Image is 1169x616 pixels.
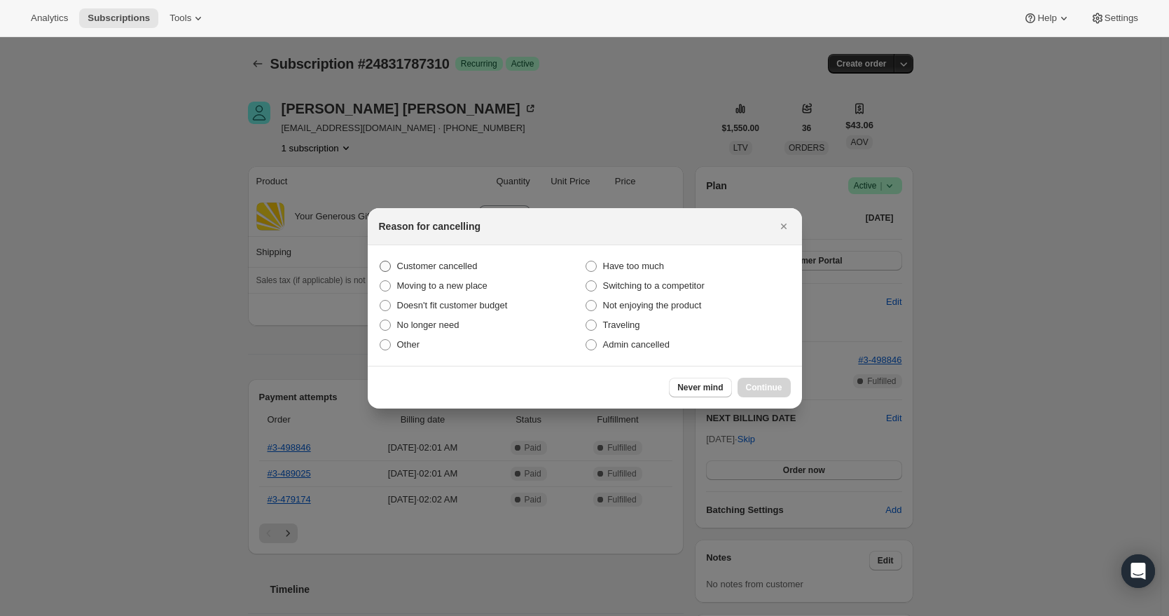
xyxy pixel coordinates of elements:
[1121,554,1155,588] div: Open Intercom Messenger
[161,8,214,28] button: Tools
[170,13,191,24] span: Tools
[1015,8,1079,28] button: Help
[603,339,670,350] span: Admin cancelled
[397,280,487,291] span: Moving to a new place
[397,261,478,271] span: Customer cancelled
[1105,13,1138,24] span: Settings
[379,219,480,233] h2: Reason for cancelling
[1082,8,1147,28] button: Settings
[774,217,794,236] button: Close
[397,300,508,310] span: Doesn't fit customer budget
[677,382,723,393] span: Never mind
[88,13,150,24] span: Subscriptions
[1037,13,1056,24] span: Help
[603,320,640,330] span: Traveling
[397,320,459,330] span: No longer need
[603,300,702,310] span: Not enjoying the product
[603,280,705,291] span: Switching to a competitor
[22,8,76,28] button: Analytics
[31,13,68,24] span: Analytics
[397,339,420,350] span: Other
[79,8,158,28] button: Subscriptions
[669,378,731,397] button: Never mind
[603,261,664,271] span: Have too much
